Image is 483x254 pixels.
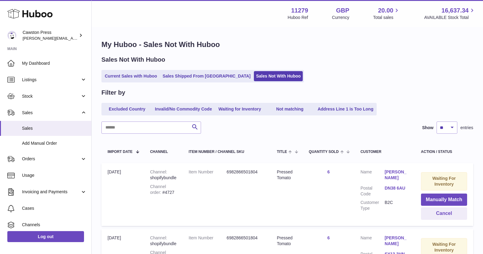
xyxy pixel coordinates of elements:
[277,150,287,154] span: Title
[22,140,87,146] span: Add Manual Order
[150,184,166,195] strong: Channel order
[432,176,456,187] strong: Waiting For Inventory
[22,77,80,83] span: Listings
[327,235,330,240] a: 6
[227,169,265,175] dd: 6982866501804
[421,194,467,206] button: Manually Match
[215,104,264,114] a: Waiting for Inventory
[360,235,385,248] dt: Name
[336,6,349,15] strong: GBP
[360,169,385,182] dt: Name
[373,6,400,20] a: 20.00 Total sales
[277,169,297,181] div: Pressed Tomato
[150,235,167,240] strong: Channel
[22,172,87,178] span: Usage
[360,150,409,154] div: Customer
[360,185,385,197] dt: Postal Code
[373,15,400,20] span: Total sales
[22,156,80,162] span: Orders
[432,242,456,252] strong: Waiting For Inventory
[160,71,253,81] a: Sales Shipped From [GEOGRAPHIC_DATA]
[101,40,473,49] h1: My Huboo - Sales Not With Huboo
[189,235,227,241] dt: Item Number
[385,235,409,247] a: [PERSON_NAME]
[150,150,176,154] div: Channel
[101,89,125,97] h2: Filter by
[101,56,165,64] h2: Sales Not With Huboo
[316,104,376,114] a: Address Line 1 is Too Long
[277,235,297,247] div: Pressed Tomato
[424,6,476,20] a: 16,637.34 AVAILABLE Stock Total
[150,169,167,174] strong: Channel
[360,200,385,211] dt: Customer Type
[288,15,308,20] div: Huboo Ref
[22,189,80,195] span: Invoicing and Payments
[22,205,87,211] span: Cases
[421,150,467,154] div: Action / Status
[227,235,265,241] dd: 6982866501804
[189,150,265,154] div: Item Number / Channel SKU
[309,150,339,154] span: Quantity Sold
[108,150,133,154] span: Import date
[385,169,409,181] a: [PERSON_NAME]
[150,169,176,181] div: shopifybundle
[421,207,467,220] button: Cancel
[103,71,159,81] a: Current Sales with Huboo
[441,6,469,15] span: 16,637.34
[332,15,349,20] div: Currency
[22,110,80,116] span: Sales
[103,104,152,114] a: Excluded Country
[22,60,87,66] span: My Dashboard
[7,31,16,40] img: thomas.carson@cawstonpress.com
[265,104,314,114] a: Not matching
[460,125,473,131] span: entries
[23,30,78,41] div: Cawston Press
[378,6,393,15] span: 20.00
[424,15,476,20] span: AVAILABLE Stock Total
[23,36,155,41] span: [PERSON_NAME][EMAIL_ADDRESS][PERSON_NAME][DOMAIN_NAME]
[150,184,176,195] div: #4727
[101,163,144,226] td: [DATE]
[22,125,87,131] span: Sales
[291,6,308,15] strong: 11279
[150,235,176,247] div: shopifybundle
[153,104,214,114] a: Invalid/No Commodity Code
[189,169,227,175] dt: Item Number
[254,71,303,81] a: Sales Not With Huboo
[385,200,409,211] dd: B2C
[327,169,330,174] a: 6
[7,231,84,242] a: Log out
[422,125,434,131] label: Show
[22,93,80,99] span: Stock
[385,185,409,191] a: DN38 6AU
[22,222,87,228] span: Channels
